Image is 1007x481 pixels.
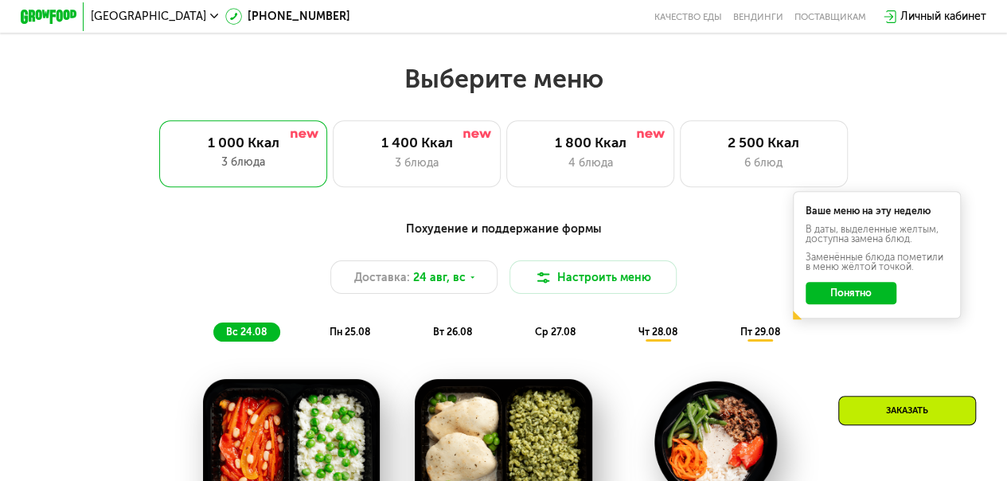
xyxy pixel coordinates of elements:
button: Настроить меню [509,260,677,294]
a: Вендинги [733,11,783,22]
div: 1 400 Ккал [348,135,486,151]
span: [GEOGRAPHIC_DATA] [91,11,206,22]
div: Заказать [838,396,976,425]
div: поставщикам [794,11,866,22]
div: 6 блюд [694,154,833,171]
span: вс 24.08 [226,326,267,338]
div: 3 блюда [348,154,486,171]
span: пн 25.08 [330,326,370,338]
div: Заменённые блюда пометили в меню жёлтой точкой. [806,252,948,272]
span: ср 27.08 [535,326,576,338]
a: [PHONE_NUMBER] [225,8,350,25]
button: Понятно [806,282,896,304]
div: Личный кабинет [900,8,986,25]
span: Доставка: [354,269,410,286]
span: 24 авг, вс [413,269,466,286]
span: пт 29.08 [740,326,779,338]
div: 3 блюда [174,154,313,170]
span: вт 26.08 [433,326,472,338]
div: Ваше меню на эту неделю [806,206,948,216]
div: 1 000 Ккал [174,135,313,151]
h2: Выберите меню [45,63,962,95]
div: 2 500 Ккал [694,135,833,151]
div: В даты, выделенные желтым, доступна замена блюд. [806,225,948,244]
span: чт 28.08 [638,326,677,338]
div: 4 блюда [521,154,660,171]
div: Похудение и поддержание формы [89,221,917,238]
a: Качество еды [654,11,722,22]
div: 1 800 Ккал [521,135,660,151]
